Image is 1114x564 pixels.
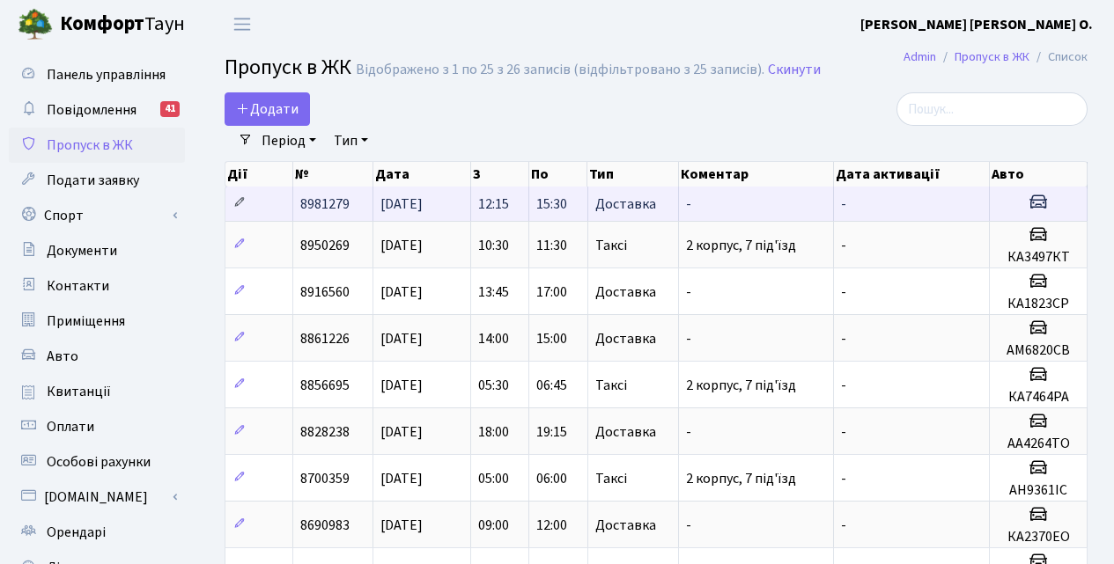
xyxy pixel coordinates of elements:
span: 12:00 [536,516,567,535]
span: 12:15 [478,194,509,214]
span: Повідомлення [47,100,136,120]
span: 8950269 [300,236,350,255]
a: Панель управління [9,57,185,92]
span: 2 корпус, 7 під'їзд [686,236,796,255]
th: Дата активації [834,162,991,187]
span: Таун [60,10,185,40]
span: - [841,194,846,214]
button: Переключити навігацію [220,10,264,39]
span: Контакти [47,276,109,296]
th: Авто [990,162,1088,187]
a: Особові рахунки [9,444,185,480]
span: 13:45 [478,282,509,302]
a: [PERSON_NAME] [PERSON_NAME] О. [860,14,1093,35]
b: [PERSON_NAME] [PERSON_NAME] О. [860,15,1093,34]
a: Admin [904,48,936,66]
span: Доставка [595,332,656,346]
span: [DATE] [380,516,423,535]
h5: КА7464РА [997,389,1080,406]
a: Додати [225,92,310,126]
span: 15:30 [536,194,567,214]
span: 8981279 [300,194,350,214]
h5: AA4264TO [997,436,1080,452]
div: Відображено з 1 по 25 з 26 записів (відфільтровано з 25 записів). [356,62,764,78]
span: 11:30 [536,236,567,255]
span: Доставка [595,425,656,439]
th: По [529,162,587,187]
span: - [841,422,846,442]
th: З [471,162,529,187]
h5: КА1823СР [997,296,1080,312]
span: Таксі [595,378,627,392]
div: 41 [160,101,180,117]
b: Комфорт [60,10,144,38]
span: Пропуск в ЖК [225,52,351,83]
span: - [686,194,691,214]
a: Приміщення [9,304,185,339]
span: Доставка [595,197,656,211]
a: Пропуск в ЖК [955,48,1029,66]
a: Період [255,126,323,156]
span: 06:45 [536,376,567,395]
span: 10:30 [478,236,509,255]
span: Таксі [595,238,627,253]
span: 8916560 [300,282,350,302]
span: Панель управління [47,65,166,84]
span: - [841,236,846,255]
span: - [841,329,846,348]
th: № [293,162,373,187]
h5: КА3497КТ [997,249,1080,266]
span: Авто [47,347,78,366]
a: Скинути [768,62,821,78]
span: 06:00 [536,469,567,488]
li: Список [1029,48,1088,67]
a: Повідомлення41 [9,92,185,128]
span: - [841,376,846,395]
th: Тип [587,162,678,187]
span: - [686,329,691,348]
span: Доставка [595,518,656,532]
input: Пошук... [896,92,1088,126]
span: 8828238 [300,422,350,442]
a: Спорт [9,198,185,233]
span: Пропуск в ЖК [47,136,133,155]
span: 8856695 [300,376,350,395]
span: 18:00 [478,422,509,442]
h5: АН9361ІС [997,482,1080,499]
span: [DATE] [380,329,423,348]
span: Доставка [595,285,656,299]
span: Орендарі [47,523,106,542]
a: Контакти [9,268,185,304]
a: Авто [9,339,185,374]
span: 2 корпус, 7 під'їзд [686,469,796,488]
span: 17:00 [536,282,567,302]
span: Таксі [595,472,627,486]
span: 05:00 [478,469,509,488]
img: logo.png [18,7,53,42]
span: [DATE] [380,376,423,395]
th: Дата [373,162,471,187]
nav: breadcrumb [877,39,1114,76]
a: Тип [327,126,375,156]
a: Оплати [9,409,185,444]
th: Коментар [679,162,834,187]
span: 8861226 [300,329,350,348]
h5: КА2370ЕО [997,529,1080,546]
span: [DATE] [380,236,423,255]
a: Документи [9,233,185,268]
a: Подати заявку [9,163,185,198]
span: Приміщення [47,311,125,331]
th: Дії [225,162,293,187]
span: 15:00 [536,329,567,348]
a: Квитанції [9,374,185,409]
span: Додати [236,99,299,119]
span: Подати заявку [47,171,139,190]
span: 8690983 [300,516,350,535]
span: [DATE] [380,282,423,302]
a: [DOMAIN_NAME] [9,480,185,515]
span: - [686,516,691,535]
span: Документи [47,241,117,260]
span: Оплати [47,417,94,436]
span: Квитанції [47,382,111,401]
span: 09:00 [478,516,509,535]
